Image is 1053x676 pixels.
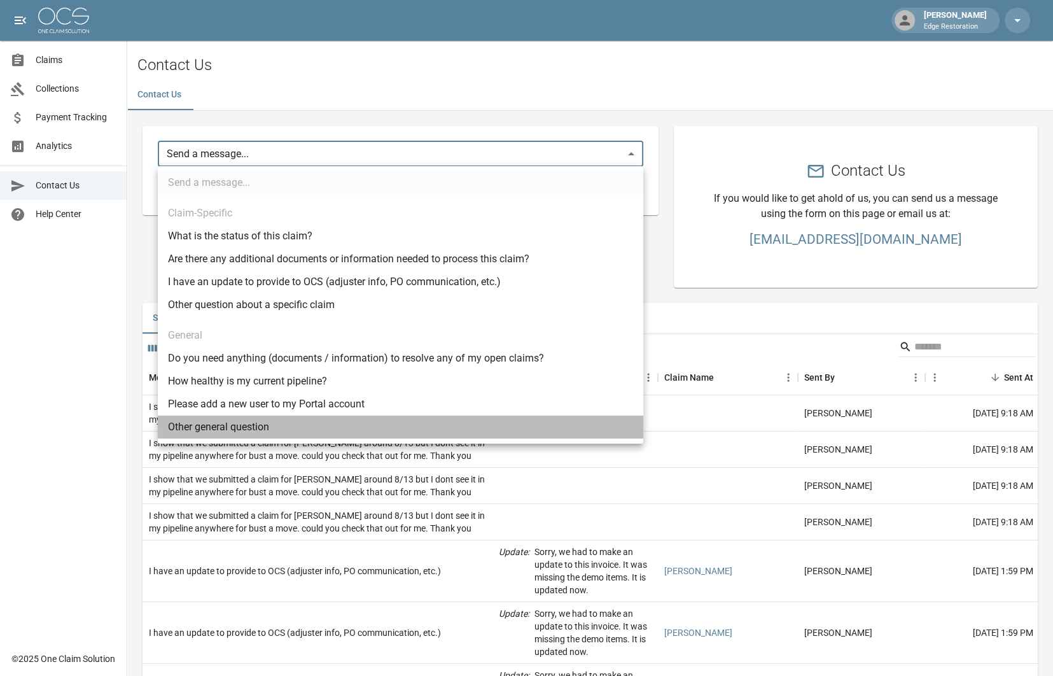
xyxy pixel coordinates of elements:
[158,225,643,248] li: What is the status of this claim?
[158,370,643,393] li: How healthy is my current pipeline?
[158,271,643,293] li: I have an update to provide to OCS (adjuster info, PO communication, etc.)
[158,416,643,439] li: Other general question
[158,248,643,271] li: Are there any additional documents or information needed to process this claim?
[158,347,643,370] li: Do you need anything (documents / information) to resolve any of my open claims?
[158,393,643,416] li: Please add a new user to my Portal account
[158,293,643,316] li: Other question about a specific claim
